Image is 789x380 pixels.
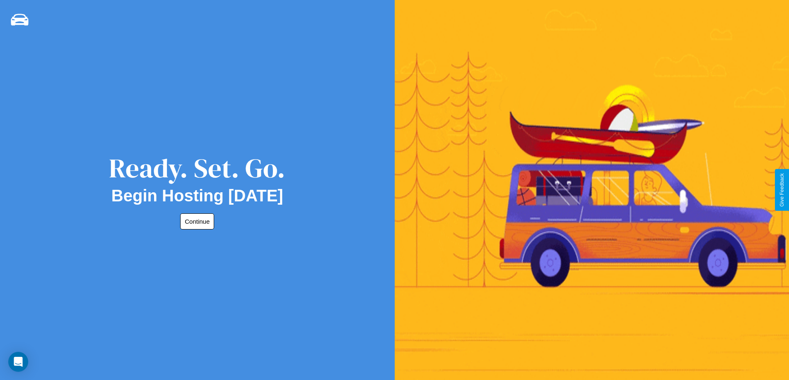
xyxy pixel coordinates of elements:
h2: Begin Hosting [DATE] [111,186,283,205]
div: Give Feedback [779,173,785,207]
button: Continue [180,213,214,229]
div: Ready. Set. Go. [109,150,285,186]
div: Open Intercom Messenger [8,352,28,372]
